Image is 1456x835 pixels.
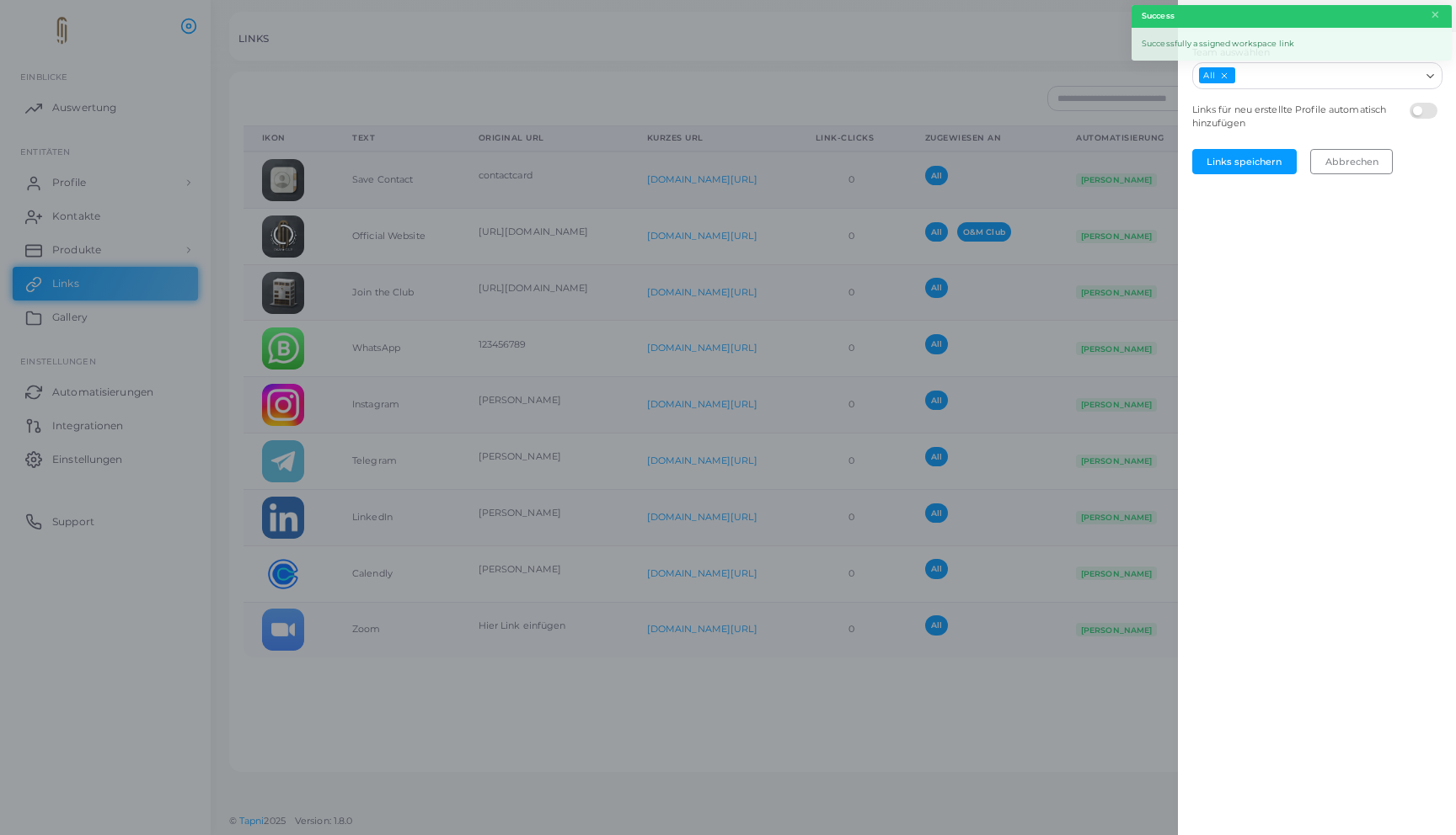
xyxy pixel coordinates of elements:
[1310,149,1393,174] button: Abbrechen
[1430,6,1441,24] button: Close
[1142,10,1175,22] strong: Success
[1188,98,1406,136] legend: Links für neu erstellte Profile automatisch hinzufügen
[1192,149,1297,174] button: Links speichern
[1199,67,1235,83] span: All
[1237,66,1420,85] input: Search for option
[1218,70,1230,82] button: Deselect All
[1132,28,1452,61] div: Successfully assigned workspace link
[1192,62,1443,89] div: Search for option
